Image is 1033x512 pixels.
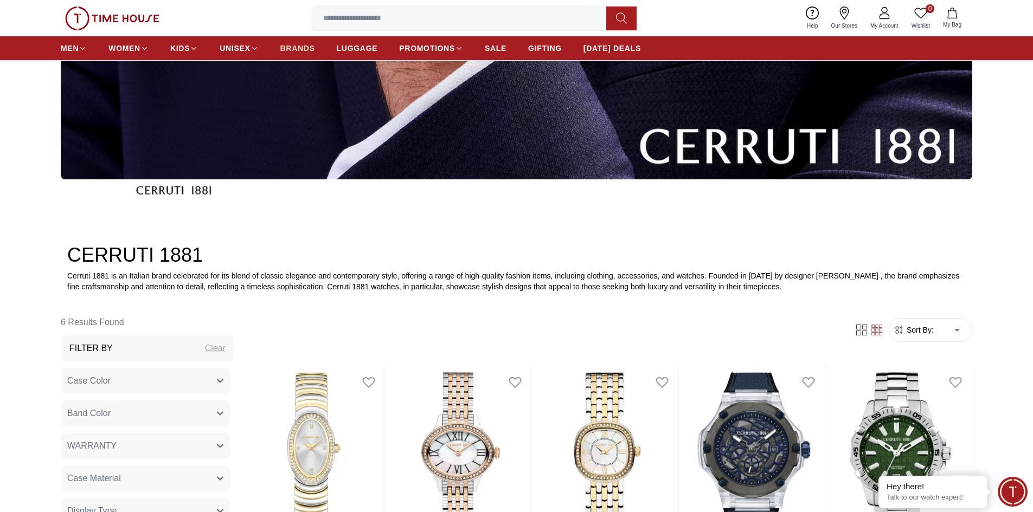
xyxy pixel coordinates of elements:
[67,374,111,387] span: Case Color
[136,153,211,228] img: ...
[220,43,250,54] span: UNISEX
[280,43,315,54] span: BRANDS
[926,4,934,13] span: 0
[800,4,825,32] a: Help
[998,477,1028,507] div: Chat Widget
[61,43,79,54] span: MEN
[65,7,159,30] img: ...
[825,4,864,32] a: Our Stores
[583,38,641,58] a: [DATE] DEALS
[61,368,230,394] button: Case Color
[866,22,903,30] span: My Account
[61,38,87,58] a: MEN
[61,433,230,459] button: WARRANTY
[170,43,190,54] span: KIDS
[827,22,862,30] span: Our Stores
[939,21,966,29] span: My Bag
[205,342,226,355] div: Clear
[399,43,455,54] span: PROMOTIONS
[170,38,198,58] a: KIDS
[67,472,121,485] span: Case Material
[61,309,234,335] h6: 6 Results Found
[905,4,936,32] a: 0Wishlist
[61,400,230,426] button: Band Color
[485,43,506,54] span: SALE
[337,43,378,54] span: LUGGAGE
[67,439,117,452] span: WARRANTY
[61,465,230,491] button: Case Material
[894,325,934,335] button: Sort By:
[907,22,934,30] span: Wishlist
[399,38,463,58] a: PROMOTIONS
[337,38,378,58] a: LUGGAGE
[583,43,641,54] span: [DATE] DEALS
[528,38,562,58] a: GIFTING
[67,270,966,292] p: Cerruti 1881 is an Italian brand celebrated for its blend of classic elegance and contemporary st...
[803,22,823,30] span: Help
[904,325,934,335] span: Sort By:
[108,38,149,58] a: WOMEN
[936,5,968,31] button: My Bag
[887,493,979,502] p: Talk to our watch expert!
[67,244,966,266] h2: CERRUTI 1881
[280,38,315,58] a: BRANDS
[108,43,140,54] span: WOMEN
[69,342,113,355] h3: Filter By
[528,43,562,54] span: GIFTING
[485,38,506,58] a: SALE
[220,38,258,58] a: UNISEX
[887,481,979,492] div: Hey there!
[67,407,111,420] span: Band Color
